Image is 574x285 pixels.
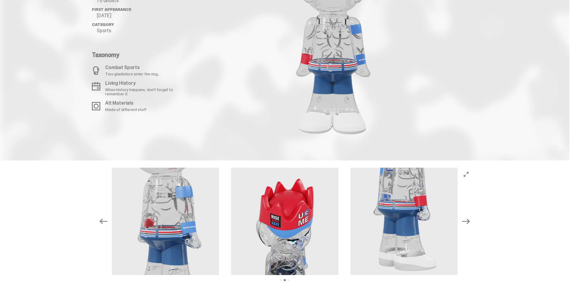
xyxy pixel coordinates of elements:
button: View slide 3 [287,279,289,281]
p: Made of different stuff [105,107,146,112]
p: Alt Materials [105,101,146,106]
button: Next [460,215,473,228]
button: View slide 2 [284,279,286,281]
button: View slide 1 [280,279,282,281]
img: John_Cena_Media_Gallery_5.png [350,168,458,275]
button: Previous [97,215,110,228]
p: Living History [105,81,185,86]
p: Combat Sports [105,65,161,70]
img: John_Cena_Media_Gallery_4.png [231,168,338,275]
button: View full-screen [463,171,470,178]
span: First Appearance [92,7,131,12]
p: Taxonomy [92,52,185,58]
img: John_Cena_Media_Gallery_6.png [112,168,219,275]
p: [DATE] [97,13,188,18]
span: Category [92,22,114,27]
p: Two gladiators enter the ring... [105,72,161,76]
p: Sports [97,28,188,33]
p: When history happens, don't forget to remember it. [105,87,185,96]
